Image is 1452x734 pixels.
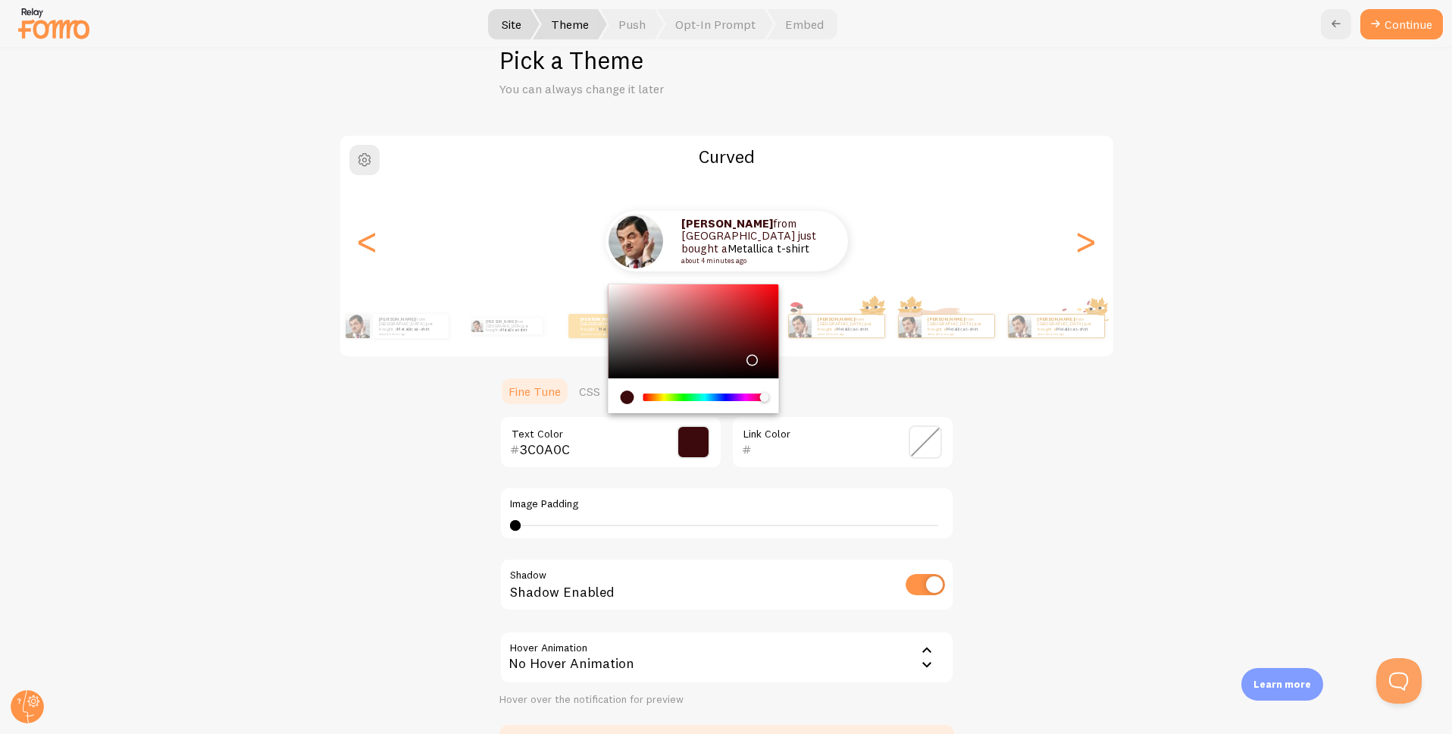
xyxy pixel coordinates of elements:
[928,332,987,335] small: about 4 minutes ago
[899,315,922,337] img: Fomo
[728,241,809,256] a: Metallica t-shirt
[837,326,869,332] a: Metallica t-shirt
[947,326,979,332] a: Metallica t-shirt
[620,391,634,404] div: current color is #3C0A0C
[928,316,988,335] p: from [GEOGRAPHIC_DATA] just bought a
[608,284,778,413] div: Chrome color picker
[397,326,430,332] a: Metallica t-shirt
[1376,658,1422,704] iframe: Help Scout Beacon - Open
[499,45,954,76] h1: Pick a Theme
[358,187,377,296] div: Previous slide
[499,80,863,98] p: You can always change it later
[1009,315,1031,337] img: Fomo
[1253,677,1311,692] p: Learn more
[1037,332,1097,335] small: about 4 minutes ago
[1056,326,1089,332] a: Metallica t-shirt
[471,320,483,332] img: Fomo
[379,316,443,335] p: from [GEOGRAPHIC_DATA] just bought a
[486,319,516,324] strong: [PERSON_NAME]
[499,631,954,684] div: No Hover Animation
[580,316,617,322] strong: [PERSON_NAME]
[1037,316,1074,322] strong: [PERSON_NAME]
[501,328,527,332] a: Metallica t-shirt
[340,145,1113,168] h2: Curved
[580,332,640,335] small: about 4 minutes ago
[499,376,570,406] a: Fine Tune
[379,316,415,322] strong: [PERSON_NAME]
[928,316,964,322] strong: [PERSON_NAME]
[379,332,441,335] small: about 4 minutes ago
[510,497,943,511] label: Image Padding
[486,318,537,334] p: from [GEOGRAPHIC_DATA] just bought a
[681,257,828,265] small: about 4 minutes ago
[681,216,773,231] strong: [PERSON_NAME]
[1241,668,1323,701] div: Learn more
[346,314,370,338] img: Fomo
[570,376,609,406] a: CSS
[599,326,631,332] a: Metallica t-shirt
[818,316,854,322] strong: [PERSON_NAME]
[789,315,812,337] img: Fomo
[499,693,954,707] div: Hover over the notification for preview
[1077,187,1095,296] div: Next slide
[818,332,877,335] small: about 4 minutes ago
[499,558,954,613] div: Shadow Enabled
[609,214,663,268] img: Fomo
[580,316,641,335] p: from [GEOGRAPHIC_DATA] just bought a
[818,316,878,335] p: from [GEOGRAPHIC_DATA] just bought a
[681,218,833,265] p: from [GEOGRAPHIC_DATA] just bought a
[16,4,92,42] img: fomo-relay-logo-orange.svg
[1037,316,1098,335] p: from [GEOGRAPHIC_DATA] just bought a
